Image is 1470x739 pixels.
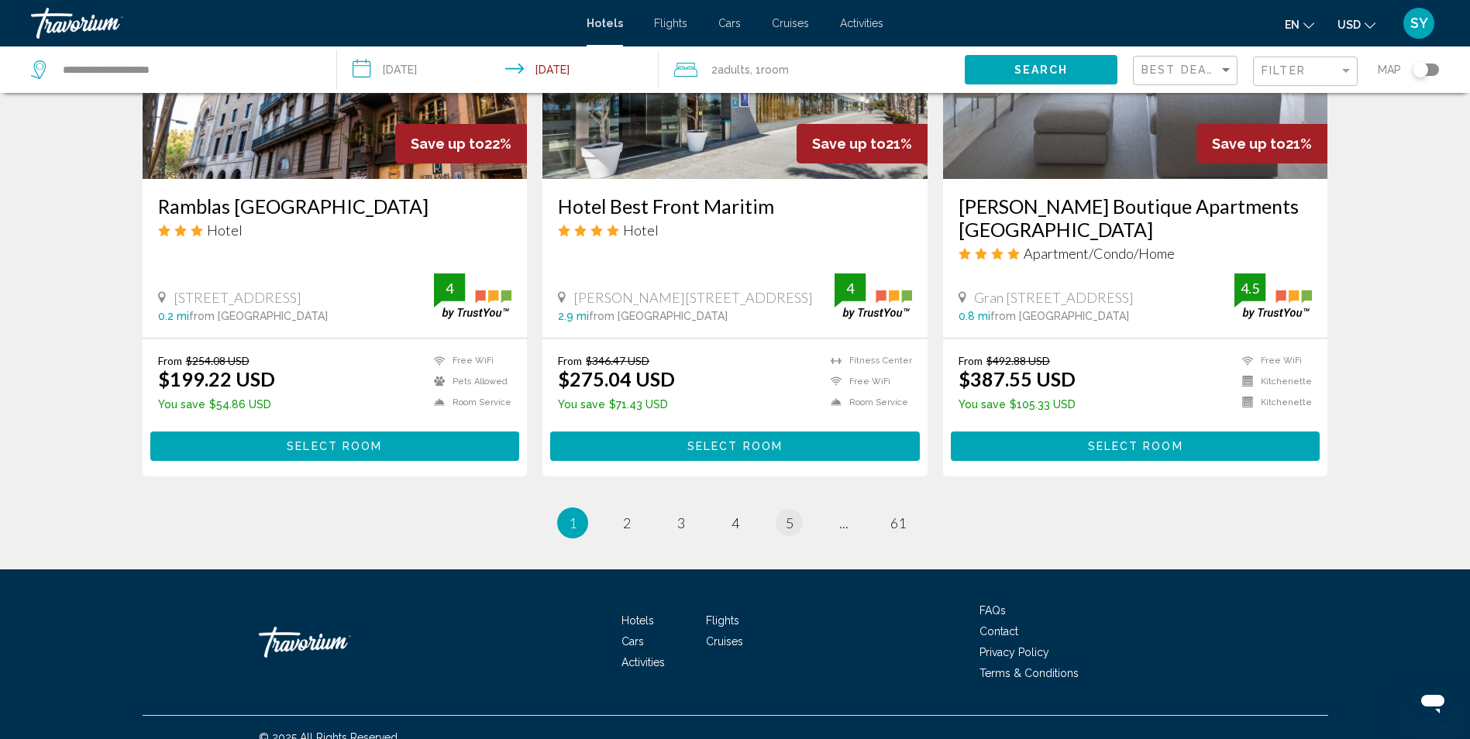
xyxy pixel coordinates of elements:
li: Room Service [823,396,912,409]
span: Terms & Conditions [979,667,1079,679]
button: User Menu [1399,7,1439,40]
span: Select Room [687,441,783,453]
div: 22% [395,124,527,163]
span: You save [959,398,1006,411]
a: Select Room [150,435,520,452]
span: Search [1014,64,1069,77]
span: Select Room [287,441,382,453]
div: 4.5 [1234,279,1265,297]
span: ... [839,514,849,531]
h3: Hotel Best Front Maritim [558,194,912,218]
span: You save [558,398,605,411]
span: 0.8 mi [959,310,990,322]
button: Change language [1285,13,1314,36]
span: en [1285,19,1300,31]
li: Free WiFi [1234,354,1312,367]
button: Select Room [951,431,1320,460]
span: Hotel [207,222,243,239]
a: Hotels [587,17,623,29]
span: Privacy Policy [979,646,1049,658]
span: , 1 [750,59,789,81]
li: Kitchenette [1234,396,1312,409]
span: Filter [1262,64,1306,77]
li: Free WiFi [823,375,912,388]
ins: $387.55 USD [959,367,1076,390]
a: Activities [621,656,665,669]
ul: Pagination [143,507,1328,538]
button: Check-in date: Nov 17, 2025 Check-out date: Nov 19, 2025 [337,46,659,93]
li: Pets Allowed [426,375,511,388]
span: Map [1378,59,1401,81]
a: Flights [654,17,687,29]
ins: $199.22 USD [158,367,275,390]
span: 2 [623,514,631,531]
span: Hotel [623,222,659,239]
a: [PERSON_NAME] Boutique Apartments [GEOGRAPHIC_DATA] [959,194,1313,241]
img: trustyou-badge.svg [434,273,511,319]
div: 4 star Hotel [558,222,912,239]
div: 21% [1196,124,1327,163]
span: from [GEOGRAPHIC_DATA] [589,310,728,322]
button: Select Room [150,431,520,460]
span: Best Deals [1141,64,1223,76]
div: 21% [797,124,928,163]
a: FAQs [979,604,1006,617]
button: Select Room [550,431,920,460]
iframe: Button to launch messaging window [1408,677,1458,727]
del: $492.88 USD [986,354,1050,367]
button: Toggle map [1401,63,1439,77]
span: Room [761,64,789,76]
a: Activities [840,17,883,29]
button: Filter [1253,56,1358,88]
mat-select: Sort by [1141,64,1233,77]
span: From [959,354,983,367]
h3: Ramblas [GEOGRAPHIC_DATA] [158,194,512,218]
a: Travorium [31,8,571,39]
p: $71.43 USD [558,398,675,411]
div: 4 [835,279,866,297]
img: trustyou-badge.svg [835,273,912,319]
span: 3 [677,514,685,531]
div: 3 star Hotel [158,222,512,239]
span: [STREET_ADDRESS] [174,289,301,306]
a: Select Room [550,435,920,452]
a: Cruises [706,635,743,648]
span: From [558,354,582,367]
li: Room Service [426,396,511,409]
span: 1 [569,514,577,531]
a: Cruises [772,17,809,29]
span: 5 [786,514,794,531]
span: You save [158,398,205,411]
span: from [GEOGRAPHIC_DATA] [189,310,328,322]
a: Cars [718,17,741,29]
a: Flights [706,614,739,627]
a: Hotels [621,614,654,627]
ins: $275.04 USD [558,367,675,390]
li: Fitness Center [823,354,912,367]
p: $54.86 USD [158,398,275,411]
img: trustyou-badge.svg [1234,273,1312,319]
p: $105.33 USD [959,398,1076,411]
span: Apartment/Condo/Home [1024,245,1175,262]
span: 2.9 mi [558,310,589,322]
div: 4 [434,279,465,297]
span: From [158,354,182,367]
a: Contact [979,625,1018,638]
span: Save up to [1212,136,1286,152]
button: Travelers: 2 adults, 0 children [659,46,965,93]
li: Free WiFi [426,354,511,367]
span: Adults [718,64,750,76]
li: Kitchenette [1234,375,1312,388]
span: 61 [890,514,906,531]
span: Save up to [411,136,484,152]
span: Cars [621,635,644,648]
